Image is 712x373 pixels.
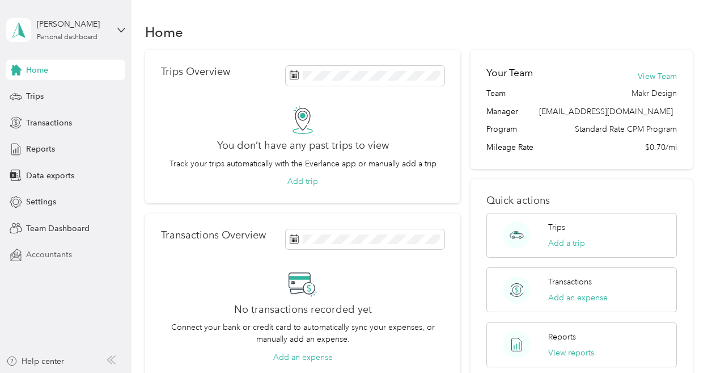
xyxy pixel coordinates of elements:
[161,321,444,345] p: Connect your bank or credit card to automatically sync your expenses, or manually add an expense.
[6,355,64,367] button: Help center
[26,196,56,208] span: Settings
[649,309,712,373] iframe: Everlance-gr Chat Button Frame
[548,331,576,343] p: Reports
[645,141,677,153] span: $0.70/mi
[26,143,55,155] span: Reports
[37,18,108,30] div: [PERSON_NAME]
[145,26,183,38] h1: Home
[486,141,533,153] span: Mileage Rate
[548,276,592,288] p: Transactions
[26,90,44,102] span: Trips
[26,117,72,129] span: Transactions
[26,223,90,234] span: Team Dashboard
[26,64,48,76] span: Home
[632,87,677,99] span: Makr Design
[486,195,677,207] p: Quick actions
[486,66,533,80] h2: Your Team
[548,292,608,304] button: Add an expense
[37,34,98,41] div: Personal dashboard
[548,237,585,249] button: Add a trip
[217,140,389,152] h2: You don’t have any past trips to view
[548,347,594,359] button: View reports
[26,170,74,182] span: Data exports
[575,123,677,135] span: Standard Rate CPM Program
[486,123,517,135] span: Program
[548,221,565,233] p: Trips
[486,106,518,118] span: Manager
[161,229,266,241] p: Transactions Overview
[287,175,318,187] button: Add trip
[539,107,673,116] span: [EMAIL_ADDRESS][DOMAIN_NAME]
[273,351,333,363] button: Add an expense
[486,87,506,99] span: Team
[638,70,677,82] button: View Team
[234,304,372,316] h2: No transactions recorded yet
[161,66,230,78] p: Trips Overview
[26,249,72,261] span: Accountants
[169,158,436,170] p: Track your trips automatically with the Everlance app or manually add a trip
